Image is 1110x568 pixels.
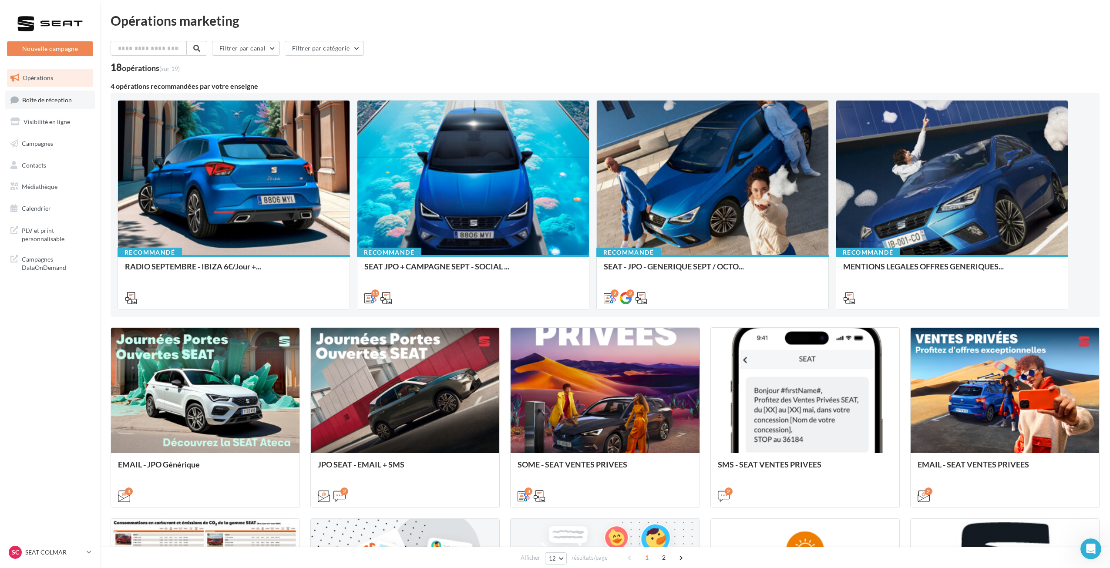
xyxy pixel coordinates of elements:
a: Campagnes [5,134,95,153]
span: Boîte de réception [22,96,72,103]
span: PLV et print personnalisable [22,225,90,243]
a: SC SEAT COLMAR [7,544,93,561]
span: Calendrier [22,205,51,212]
div: 2 [925,487,932,495]
a: Médiathèque [5,178,95,196]
div: 2 [611,289,619,297]
span: résultats/page [572,554,608,562]
span: SOME - SEAT VENTES PRIVEES [518,460,627,469]
span: EMAIL - JPO Générique [118,460,200,469]
div: Recommandé [596,248,661,257]
span: Opérations [23,74,53,81]
button: Filtrer par catégorie [285,41,364,56]
div: Recommandé [118,248,182,257]
button: Filtrer par canal [212,41,280,56]
p: SEAT COLMAR [25,548,83,557]
div: 3 [525,487,532,495]
span: Visibilité en ligne [24,118,70,125]
div: 11 [371,289,379,297]
span: SEAT JPO + CAMPAGNE SEPT - SOCIAL ... [364,262,509,271]
span: Campagnes DataOnDemand [22,253,90,272]
div: 2 [725,487,733,495]
span: JPO SEAT - EMAIL + SMS [318,460,404,469]
iframe: Intercom live chat [1080,538,1101,559]
div: opérations [122,64,180,72]
span: Contacts [22,161,46,168]
span: SMS - SEAT VENTES PRIVEES [718,460,821,469]
span: SC [12,548,19,557]
span: (sur 19) [159,65,180,72]
div: Recommandé [836,248,900,257]
button: Nouvelle campagne [7,41,93,56]
span: SEAT - JPO - GENERIQUE SEPT / OCTO... [604,262,744,271]
button: 12 [545,552,567,565]
a: Opérations [5,69,95,87]
span: RADIO SEPTEMBRE - IBIZA 6€/Jour +... [125,262,261,271]
div: 2 [626,289,634,297]
span: Afficher [521,554,540,562]
a: Contacts [5,156,95,175]
div: 2 [340,487,348,495]
span: MENTIONS LEGALES OFFRES GENERIQUES... [843,262,1004,271]
span: Campagnes [22,140,53,147]
div: 4 opérations recommandées par votre enseigne [111,83,1100,90]
div: 18 [111,63,180,72]
span: 1 [640,551,654,565]
span: Médiathèque [22,183,57,190]
div: Opérations marketing [111,14,1100,27]
a: Boîte de réception [5,91,95,109]
a: Visibilité en ligne [5,113,95,131]
a: Campagnes DataOnDemand [5,250,95,276]
span: 2 [657,551,671,565]
a: PLV et print personnalisable [5,221,95,247]
div: Recommandé [357,248,421,257]
span: 12 [549,555,556,562]
a: Calendrier [5,199,95,218]
span: EMAIL - SEAT VENTES PRIVEES [918,460,1029,469]
div: 4 [125,487,133,495]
